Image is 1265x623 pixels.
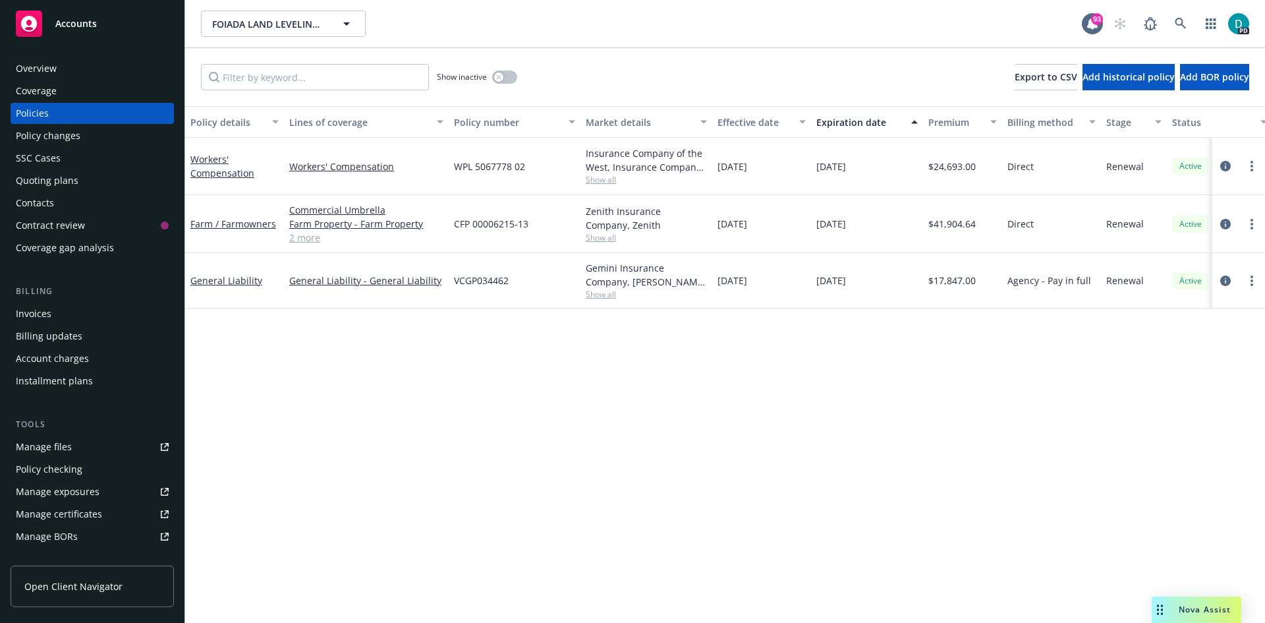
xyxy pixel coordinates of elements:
span: [DATE] [816,217,846,231]
div: Policy details [190,115,264,129]
div: Contract review [16,215,85,236]
a: Report a Bug [1137,11,1164,37]
a: Farm Property - Farm Property [289,217,443,231]
a: Coverage [11,80,174,102]
span: FOIADA LAND LEVELING LLC [212,17,326,31]
img: photo [1228,13,1249,34]
div: SSC Cases [16,148,61,169]
span: $41,904.64 [928,217,976,231]
div: Status [1172,115,1252,129]
span: CFP 00006215-13 [454,217,528,231]
a: Workers' Compensation [289,160,443,173]
span: Agency - Pay in full [1007,274,1091,287]
div: Policy number [454,115,561,129]
a: Coverage gap analysis [11,237,174,258]
span: Show all [586,232,707,243]
div: Overview [16,58,57,79]
span: $24,693.00 [928,160,976,173]
a: Quoting plans [11,170,174,191]
button: Expiration date [811,106,923,138]
div: Coverage [16,80,57,102]
a: circleInformation [1218,273,1233,289]
div: Installment plans [16,371,93,392]
span: Direct [1007,160,1034,173]
button: Add historical policy [1082,64,1175,90]
div: Quoting plans [16,170,78,191]
span: Show all [586,289,707,300]
span: Add historical policy [1082,71,1175,83]
div: Manage certificates [16,504,102,525]
a: General Liability - General Liability [289,274,443,287]
div: Billing updates [16,326,82,347]
div: Policies [16,103,49,124]
div: Zenith Insurance Company, Zenith [586,204,707,232]
div: Drag to move [1152,597,1168,623]
a: Policy changes [11,125,174,146]
a: General Liability [190,274,262,287]
a: circleInformation [1218,216,1233,232]
a: Policy checking [11,459,174,480]
div: Lines of coverage [289,115,429,129]
a: more [1244,216,1260,232]
div: 93 [1091,13,1103,25]
div: Market details [586,115,692,129]
div: Account charges [16,348,89,369]
span: Open Client Navigator [24,579,123,593]
span: Direct [1007,217,1034,231]
div: Gemini Insurance Company, [PERSON_NAME] Corporation, Risk Placement Services, Inc. (RPS) [586,261,707,289]
div: Billing [11,285,174,298]
span: Renewal [1106,274,1144,287]
a: 2 more [289,231,443,245]
div: Tools [11,418,174,431]
button: Effective date [712,106,811,138]
a: Accounts [11,5,174,42]
button: Lines of coverage [284,106,449,138]
span: Export to CSV [1015,71,1077,83]
span: Nova Assist [1179,604,1231,615]
a: Billing updates [11,326,174,347]
button: Market details [580,106,712,138]
span: WPL 5067778 02 [454,160,525,173]
span: VCGP034462 [454,274,509,287]
a: Manage exposures [11,481,174,502]
div: Summary of insurance [16,549,116,570]
a: more [1244,158,1260,174]
div: Manage BORs [16,526,78,547]
span: [DATE] [717,160,747,173]
a: Contract review [11,215,174,236]
a: Manage files [11,436,174,458]
a: Invoices [11,303,174,324]
div: Coverage gap analysis [16,237,114,258]
span: [DATE] [816,274,846,287]
span: Active [1177,218,1204,230]
div: Effective date [717,115,791,129]
a: Installment plans [11,371,174,392]
span: Renewal [1106,217,1144,231]
div: Policy changes [16,125,80,146]
button: Billing method [1002,106,1101,138]
a: Commercial Umbrella [289,203,443,217]
div: Manage exposures [16,481,99,502]
button: Nova Assist [1152,597,1241,623]
button: Export to CSV [1015,64,1077,90]
a: Search [1167,11,1194,37]
a: Contacts [11,193,174,214]
span: [DATE] [816,160,846,173]
div: Contacts [16,193,54,214]
a: Switch app [1198,11,1224,37]
a: Policies [11,103,174,124]
a: Manage BORs [11,526,174,547]
a: Overview [11,58,174,79]
div: Invoices [16,303,51,324]
span: $17,847.00 [928,274,976,287]
a: Farm / Farmowners [190,218,276,230]
div: Premium [928,115,982,129]
div: Stage [1106,115,1147,129]
a: circleInformation [1218,158,1233,174]
div: Manage files [16,436,72,458]
div: Insurance Company of the West, Insurance Company of the West (ICW) [586,146,707,174]
span: Renewal [1106,160,1144,173]
div: Expiration date [816,115,903,129]
span: [DATE] [717,274,747,287]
